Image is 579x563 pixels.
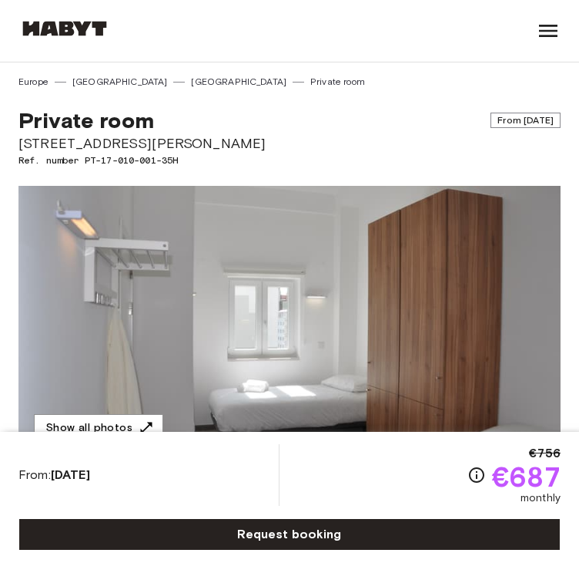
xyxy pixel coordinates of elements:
a: Europe [18,75,49,89]
button: Show all photos [34,414,163,443]
b: [DATE] [51,467,90,482]
span: Ref. number PT-17-010-001-35H [18,153,561,167]
img: Habyt [18,21,111,36]
a: Request booking [18,518,561,551]
span: From: [18,467,90,484]
a: Private room [310,75,365,89]
svg: Check cost overview for full price breakdown. Please note that discounts apply to new joiners onl... [467,466,486,484]
a: [GEOGRAPHIC_DATA] [72,75,168,89]
img: Marketing picture of unit PT-17-010-001-35H [18,186,561,457]
a: [GEOGRAPHIC_DATA] [191,75,286,89]
span: From [DATE] [490,113,561,128]
span: €687 [492,463,561,491]
span: €756 [529,444,561,463]
span: [STREET_ADDRESS][PERSON_NAME] [18,133,561,153]
span: Private room [18,107,154,133]
span: monthly [520,491,561,506]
